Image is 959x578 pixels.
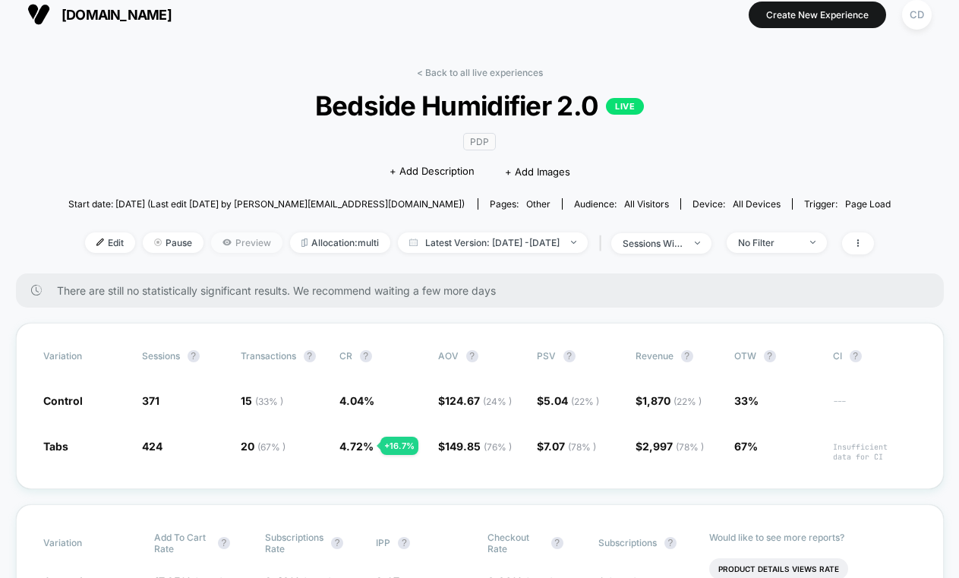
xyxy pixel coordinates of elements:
p: Would like to see more reports? [709,532,916,543]
span: $ [438,440,512,453]
div: Audience: [574,198,669,210]
img: end [810,241,815,244]
span: 15 [241,394,283,407]
button: ? [764,350,776,362]
span: + Add Images [505,166,570,178]
span: $ [636,394,702,407]
span: Subscriptions [598,537,657,548]
span: Subscriptions Rate [265,532,323,554]
img: end [154,238,162,246]
span: 124.67 [445,394,512,407]
span: ( 22 % ) [571,396,599,407]
span: Allocation: multi [290,232,390,253]
div: sessions with impression [623,238,683,249]
button: ? [850,350,862,362]
span: 4.04 % [339,394,374,407]
span: ( 78 % ) [568,441,596,453]
img: edit [96,238,104,246]
span: All Visitors [624,198,669,210]
span: 2,997 [642,440,704,453]
span: Edit [85,232,135,253]
span: Sessions [142,350,180,362]
span: $ [537,440,596,453]
span: 149.85 [445,440,512,453]
span: PSV [537,350,556,362]
button: ? [188,350,200,362]
span: $ [636,440,704,453]
span: [DOMAIN_NAME] [62,7,172,23]
span: Latest Version: [DATE] - [DATE] [398,232,588,253]
span: ( 67 % ) [257,441,285,453]
span: Transactions [241,350,296,362]
button: Create New Experience [749,2,886,28]
img: calendar [409,238,418,246]
div: No Filter [738,237,799,248]
button: ? [563,350,576,362]
span: 424 [142,440,162,453]
span: ( 33 % ) [255,396,283,407]
span: 371 [142,394,159,407]
span: OTW [734,350,818,362]
span: ( 76 % ) [484,441,512,453]
img: end [695,242,700,245]
span: 5.04 [544,394,599,407]
button: [DOMAIN_NAME] [23,2,176,27]
button: ? [304,350,316,362]
span: Pause [143,232,203,253]
span: Preview [211,232,282,253]
span: other [526,198,550,210]
span: Device: [680,198,792,210]
span: Control [43,394,83,407]
span: Start date: [DATE] (Last edit [DATE] by [PERSON_NAME][EMAIL_ADDRESS][DOMAIN_NAME]) [68,198,465,210]
button: ? [360,350,372,362]
span: 4.72 % [339,440,374,453]
span: CI [833,350,916,362]
span: 67% [734,440,758,453]
span: AOV [438,350,459,362]
span: Variation [43,350,127,362]
span: $ [537,394,599,407]
span: Tabs [43,440,68,453]
span: IPP [376,537,390,548]
span: $ [438,394,512,407]
p: LIVE [606,98,644,115]
button: ? [664,537,677,549]
button: ? [466,350,478,362]
span: There are still no statistically significant results. We recommend waiting a few more days [57,284,913,297]
img: rebalance [301,238,308,247]
span: Page Load [845,198,891,210]
span: Variation [43,532,127,554]
button: ? [331,537,343,549]
span: 33% [734,394,759,407]
span: 7.07 [544,440,596,453]
button: ? [218,537,230,549]
img: end [571,241,576,244]
span: CR [339,350,352,362]
span: Revenue [636,350,674,362]
span: 20 [241,440,285,453]
button: ? [681,350,693,362]
img: Visually logo [27,3,50,26]
span: --- [833,396,916,408]
div: Pages: [490,198,550,210]
a: < Back to all live experiences [417,67,543,78]
div: + 16.7 % [380,437,418,455]
span: ( 78 % ) [676,441,704,453]
span: Checkout Rate [487,532,544,554]
div: Trigger: [804,198,891,210]
span: + Add Description [390,164,475,179]
span: PDP [463,133,496,150]
button: ? [551,537,563,549]
button: ? [398,537,410,549]
span: Add To Cart Rate [154,532,210,554]
span: ( 24 % ) [483,396,512,407]
span: all devices [733,198,781,210]
span: Insufficient data for CI [833,442,916,462]
span: ( 22 % ) [674,396,702,407]
span: 1,870 [642,394,702,407]
span: Bedside Humidifier 2.0 [109,90,850,122]
span: | [595,232,611,254]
